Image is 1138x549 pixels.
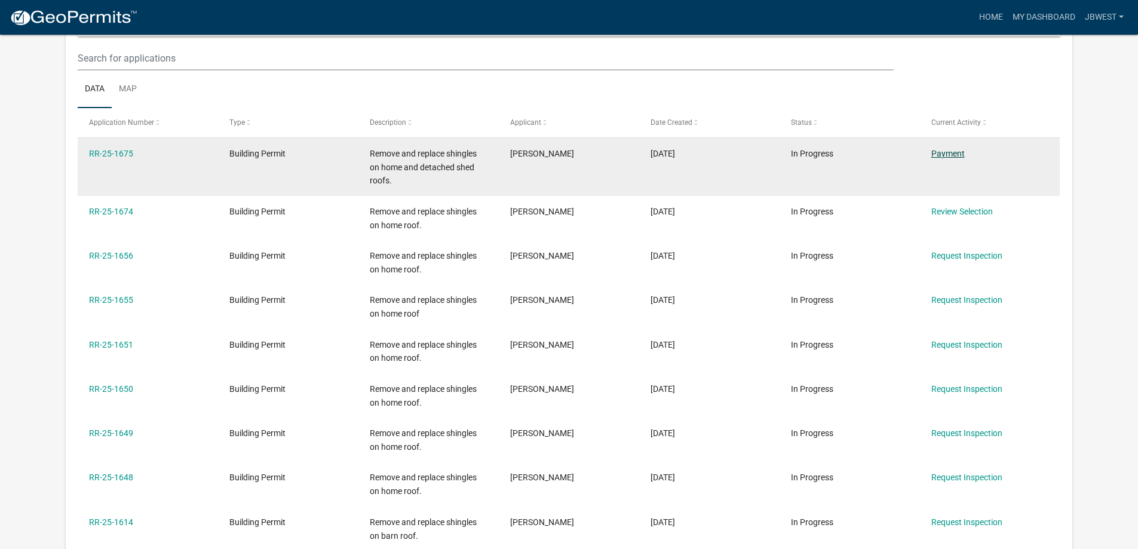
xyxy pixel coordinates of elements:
[370,295,477,318] span: Remove and replace shingles on home roof
[510,340,574,349] span: Jeff Wesolowski
[229,118,245,127] span: Type
[112,70,144,109] a: Map
[229,340,286,349] span: Building Permit
[651,207,675,216] span: 09/04/2025
[510,118,541,127] span: Applicant
[89,428,133,438] a: RR-25-1649
[639,108,780,137] datatable-header-cell: Date Created
[370,118,406,127] span: Description
[370,517,477,541] span: Remove and replace shingles on barn roof.
[510,473,574,482] span: Jeff Wesolowski
[370,473,477,496] span: Remove and replace shingles on home roof.
[370,207,477,230] span: Remove and replace shingles on home roof.
[651,118,692,127] span: Date Created
[931,473,1002,482] a: Request Inspection
[791,428,833,438] span: In Progress
[974,6,1008,29] a: Home
[229,428,286,438] span: Building Permit
[218,108,358,137] datatable-header-cell: Type
[89,251,133,260] a: RR-25-1656
[229,149,286,158] span: Building Permit
[651,295,675,305] span: 09/02/2025
[651,473,675,482] span: 09/02/2025
[931,517,1002,527] a: Request Inspection
[931,149,965,158] a: Payment
[89,295,133,305] a: RR-25-1655
[791,251,833,260] span: In Progress
[791,149,833,158] span: In Progress
[510,149,574,158] span: Jeff Wesolowski
[89,118,154,127] span: Application Number
[78,108,218,137] datatable-header-cell: Application Number
[1008,6,1080,29] a: My Dashboard
[370,384,477,407] span: Remove and replace shingles on home roof.
[1080,6,1128,29] a: jbwest
[931,251,1002,260] a: Request Inspection
[89,340,133,349] a: RR-25-1651
[510,384,574,394] span: Jeff Wesolowski
[89,384,133,394] a: RR-25-1650
[89,207,133,216] a: RR-25-1674
[651,340,675,349] span: 09/02/2025
[931,118,981,127] span: Current Activity
[791,384,833,394] span: In Progress
[370,428,477,452] span: Remove and replace shingles on home roof.
[931,207,993,216] a: Review Selection
[931,384,1002,394] a: Request Inspection
[791,340,833,349] span: In Progress
[229,384,286,394] span: Building Permit
[791,473,833,482] span: In Progress
[651,384,675,394] span: 09/02/2025
[651,149,675,158] span: 09/04/2025
[931,340,1002,349] a: Request Inspection
[779,108,919,137] datatable-header-cell: Status
[791,118,812,127] span: Status
[510,295,574,305] span: Jeff Wesolowski
[229,251,286,260] span: Building Permit
[791,517,833,527] span: In Progress
[89,517,133,527] a: RR-25-1614
[510,207,574,216] span: Jeff Wesolowski
[358,108,499,137] datatable-header-cell: Description
[510,251,574,260] span: Jeff Wesolowski
[78,46,893,70] input: Search for applications
[651,428,675,438] span: 09/02/2025
[89,149,133,158] a: RR-25-1675
[370,149,477,186] span: Remove and replace shingles on home and detached shed roofs.
[651,251,675,260] span: 09/02/2025
[931,295,1002,305] a: Request Inspection
[791,295,833,305] span: In Progress
[78,70,112,109] a: Data
[229,517,286,527] span: Building Permit
[919,108,1060,137] datatable-header-cell: Current Activity
[651,517,675,527] span: 08/26/2025
[370,251,477,274] span: Remove and replace shingles on home roof.
[510,428,574,438] span: Jeff Wesolowski
[229,207,286,216] span: Building Permit
[791,207,833,216] span: In Progress
[510,517,574,527] span: Jeff Wesolowski
[229,473,286,482] span: Building Permit
[229,295,286,305] span: Building Permit
[931,428,1002,438] a: Request Inspection
[499,108,639,137] datatable-header-cell: Applicant
[370,340,477,363] span: Remove and replace shingles on home roof.
[89,473,133,482] a: RR-25-1648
